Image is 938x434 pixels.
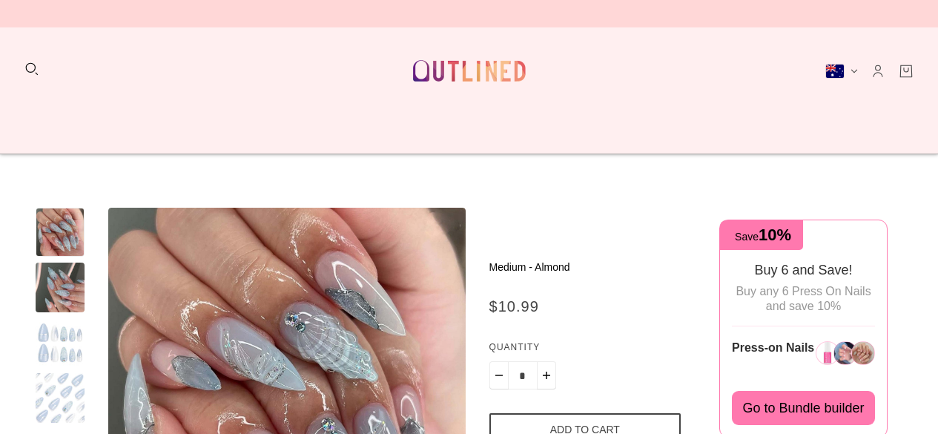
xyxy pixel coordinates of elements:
[489,361,509,389] button: Minus
[825,64,858,79] button: Australia
[24,61,40,77] button: Search
[736,285,871,312] span: Buy any 6 Press On Nails and save 10%
[870,63,886,79] a: Account
[735,231,791,243] span: Save
[489,260,681,275] p: Medium - Almond
[759,226,791,244] span: 10%
[404,39,535,102] a: Outlined
[537,361,556,389] button: Plus
[489,340,681,361] label: Quantity
[898,63,914,79] a: Cart
[489,298,539,315] span: $10.99
[732,341,814,354] span: Press-on Nails
[754,263,852,277] span: Buy 6 and Save!
[742,400,864,416] span: Go to Bundle builder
